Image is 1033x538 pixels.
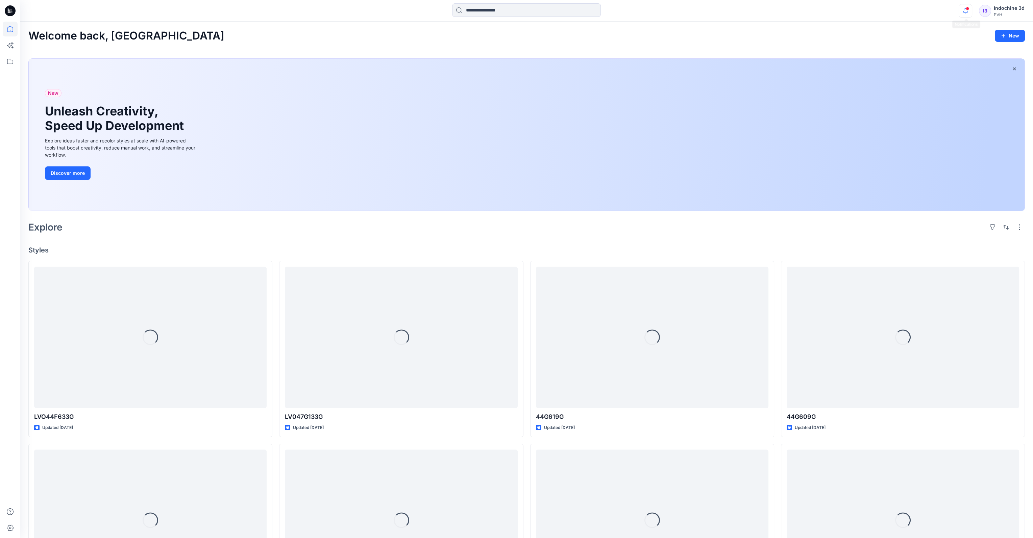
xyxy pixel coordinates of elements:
h2: Explore [28,222,63,233]
p: LV047G133G [285,412,517,422]
button: Discover more [45,166,91,180]
span: New [48,89,58,97]
div: Indochine 3d [994,4,1025,12]
p: Updated [DATE] [795,424,826,431]
div: Explore ideas faster and recolor styles at scale with AI-powered tools that boost creativity, red... [45,137,197,158]
h2: Welcome back, [GEOGRAPHIC_DATA] [28,30,224,42]
p: LVO44F633G [34,412,267,422]
div: I3 [979,5,991,17]
button: New [995,30,1025,42]
p: Updated [DATE] [293,424,324,431]
p: 44G619G [536,412,768,422]
div: PVH [994,12,1025,17]
h1: Unleash Creativity, Speed Up Development [45,104,187,133]
p: Updated [DATE] [544,424,575,431]
a: Discover more [45,166,197,180]
p: Updated [DATE] [42,424,73,431]
h4: Styles [28,246,1025,254]
p: 44G609G [787,412,1019,422]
